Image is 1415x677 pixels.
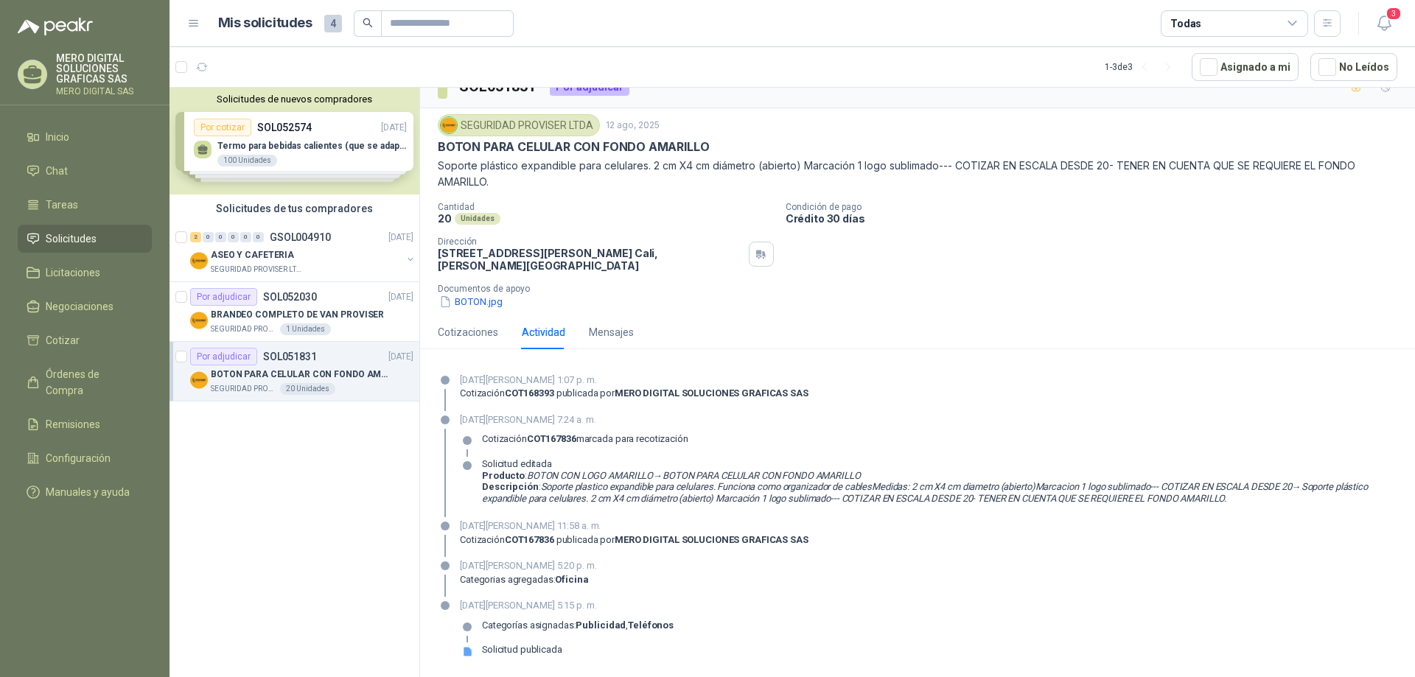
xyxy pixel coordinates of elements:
a: Solicitudes [18,225,152,253]
p: SOL052030 [263,292,317,302]
a: Negociaciones [18,292,152,320]
p: SEGURIDAD PROVISER LTDA [211,323,277,335]
a: Por adjudicarSOL052030[DATE] Company LogoBRANDEO COMPLETO DE VAN PROVISERSEGURIDAD PROVISER LTDA1... [170,282,419,342]
em: Soporte plástico expandible para celulares. 2 cm X4 cm diámetro (abierto) Marcación 1 logo sublim... [482,481,1368,504]
p: MERO DIGITAL SAS [56,87,152,96]
div: Solicitud publicada [482,644,562,656]
div: 0 [203,232,214,242]
p: 20 [438,212,452,225]
p: [DATE][PERSON_NAME] 5:15 p. m. [460,598,674,613]
span: Cotizar [46,332,80,348]
strong: COT167836 [505,534,554,545]
div: SEGURIDAD PROVISER LTDA [438,114,600,136]
p: Solicitud editada [482,458,1397,470]
p: [DATE][PERSON_NAME] 5:20 p. m. [460,558,596,573]
div: 0 [240,232,251,242]
strong: COT168393 [505,387,554,399]
p: Cantidad [438,202,774,212]
p: Soporte plástico expandible para celulares. 2 cm X4 cm diámetro (abierto) Marcación 1 logo sublim... [438,158,1397,190]
em: Soporte plastico expandible para celulares. Funciona como organizador de cablesMedidas: 2 cm X4 c... [541,481,1292,492]
p: [DATE] [388,231,413,245]
a: Remisiones [18,410,152,438]
strong: Teléfonos [628,620,674,631]
strong: MERO DIGITAL SOLUCIONES GRAFICAS SAS [615,534,808,545]
span: Solicitudes [46,231,97,247]
div: 0 [253,232,264,242]
div: 1 Unidades [280,323,331,335]
em: BOTON PARA CELULAR CON FONDO AMARILLO [663,470,861,481]
img: Company Logo [190,252,208,270]
div: Por adjudicar [190,348,257,365]
p: Documentos de apoyo [438,284,1409,294]
p: [DATE] [388,290,413,304]
p: Categorias agregadas: [460,574,596,586]
div: 0 [215,232,226,242]
div: Por adjudicar [190,288,257,306]
div: 20 Unidades [280,383,335,395]
span: Chat [46,163,68,179]
p: [DATE][PERSON_NAME] 11:58 a. m. [460,519,808,533]
span: Inicio [46,129,69,145]
div: Solicitudes de nuevos compradoresPor cotizarSOL052574[DATE] Termo para bebidas calientes (que se ... [170,88,419,194]
p: ASEO Y CAFETERIA [211,248,294,262]
p: [DATE][PERSON_NAME] 7:24 a. m. [460,413,1397,427]
a: Inicio [18,123,152,151]
p: [DATE][PERSON_NAME] 1:07 p. m. [460,373,808,387]
img: Company Logo [190,371,208,389]
em: BOTON CON LOGO AMARILLO [527,470,653,481]
div: Cotización publicada por [460,534,808,546]
p: BOTON PARA CELULAR CON FONDO AMARILLO [438,139,709,155]
button: BOTON.jpg [438,294,504,309]
p: [STREET_ADDRESS][PERSON_NAME] Cali , [PERSON_NAME][GEOGRAPHIC_DATA] [438,247,743,272]
a: Manuales y ayuda [18,478,152,506]
span: Configuración [46,450,111,466]
span: Tareas [46,197,78,213]
a: Licitaciones [18,259,152,287]
div: Cotización publicada por [460,387,808,399]
button: Solicitudes de nuevos compradores [175,94,413,105]
h1: Mis solicitudes [218,13,312,34]
div: Todas [1170,15,1201,32]
a: Órdenes de Compra [18,360,152,404]
span: Remisiones [46,416,100,432]
p: BOTON PARA CELULAR CON FONDO AMARILLO [211,368,394,382]
p: Categorías asignadas: , [482,620,674,631]
strong: MERO DIGITAL SOLUCIONES GRAFICAS SAS [615,387,808,399]
div: Cotización marcada para recotización [482,433,688,445]
strong: Oficina [555,574,588,585]
p: 12 ago, 2025 [606,119,660,133]
span: Órdenes de Compra [46,366,138,399]
p: Condición de pago [786,202,1409,212]
p: SEGURIDAD PROVISER LTDA [211,264,304,276]
p: SEGURIDAD PROVISER LTDA [211,383,277,395]
p: SOL051831 [263,351,317,362]
strong: Producto [482,470,525,481]
div: 0 [228,232,239,242]
span: 3 [1386,7,1402,21]
p: Dirección [438,236,743,247]
img: Logo peakr [18,18,93,35]
div: Unidades [455,213,500,225]
span: 4 [324,15,342,32]
p: [DATE] [388,350,413,364]
p: MERO DIGITAL SOLUCIONES GRAFICAS SAS [56,53,152,84]
p: : → [482,470,1397,482]
p: Crédito 30 días [786,212,1409,225]
div: Mensajes [589,324,634,340]
p: : → [482,481,1397,504]
a: Chat [18,157,152,185]
div: Cotizaciones [438,324,498,340]
div: Solicitudes de tus compradores [170,194,419,222]
button: Asignado a mi [1192,53,1299,81]
button: No Leídos [1310,53,1397,81]
div: 2 [190,232,201,242]
strong: Descripción [482,481,539,492]
p: BRANDEO COMPLETO DE VAN PROVISER [211,308,384,322]
span: Manuales y ayuda [46,484,130,500]
img: Company Logo [190,312,208,329]
div: 1 - 3 de 3 [1105,55,1180,79]
strong: Publicidad [576,620,626,631]
div: Actividad [522,324,565,340]
a: 2 0 0 0 0 0 GSOL004910[DATE] Company LogoASEO Y CAFETERIASEGURIDAD PROVISER LTDA [190,228,416,276]
span: Negociaciones [46,298,113,315]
